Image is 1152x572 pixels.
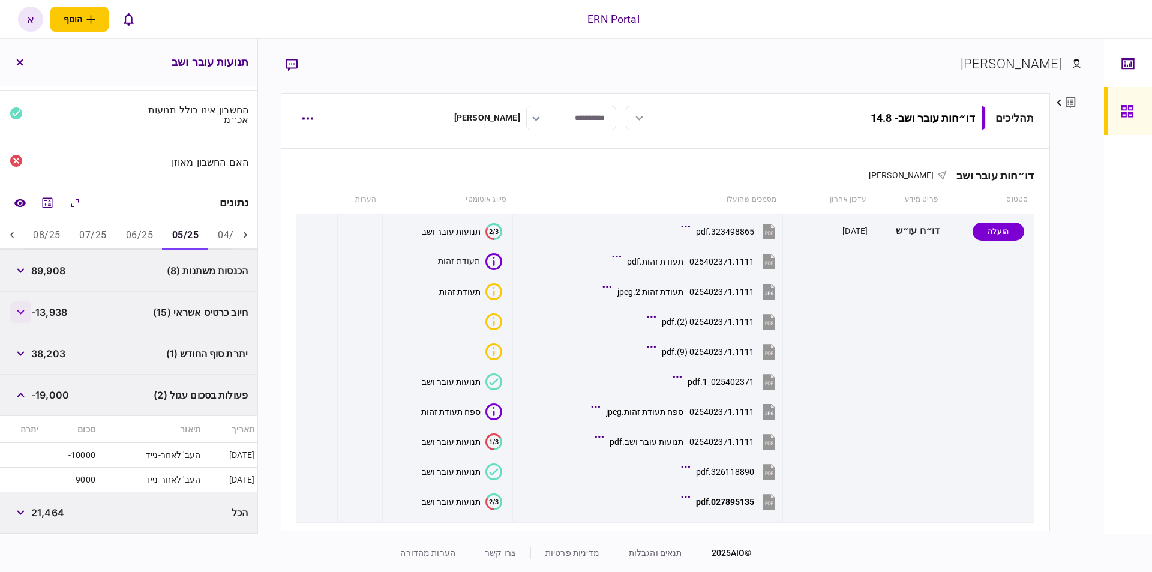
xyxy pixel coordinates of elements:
text: 2/3 [489,227,499,235]
div: 025402371_1.pdf [688,377,754,387]
div: תנועות עובר ושב [422,377,481,387]
span: 38,203 [31,346,65,361]
th: תאריך [203,416,257,443]
div: דו״ח עו״ש [877,218,940,245]
button: 025402371_1.pdf [676,368,778,395]
div: דו״חות עובר ושב [947,169,1034,182]
div: 025402371.1111 (2).pdf [662,317,754,327]
div: איכות לא מספקת [485,343,502,360]
div: דו״חות עובר ושב - 14.8 [871,112,975,124]
div: 025402371.1111 - ספח תעודת זהות.jpeg [606,407,754,417]
div: 025402371.1111 (9).pdf [662,347,754,357]
td: [DATE] [203,468,257,492]
a: תנאים והגבלות [629,548,682,558]
button: 04/25 [208,221,254,250]
div: [DATE] [842,225,868,237]
div: איכות לא מספקת [485,283,502,300]
th: סטטוס [944,186,1034,214]
button: 025402371.1111 - תעודת זהות.pdf [615,248,778,275]
div: תנועות עובר ושב [422,497,481,507]
button: מחשבון [37,192,58,214]
button: א [18,7,43,32]
button: 025402371.1111 - תנועות עובר ושב.pdf [598,428,778,455]
button: 05/25 [163,221,208,250]
div: החשבון אינו כולל תנועות אכ״מ [134,105,249,124]
div: תהליכים [995,110,1034,126]
button: איכות לא מספקתתעודת זהות [439,283,502,300]
td: העב' לאחר-נייד [98,468,203,492]
a: הערות מהדורה [400,548,455,558]
button: 07/25 [70,221,116,250]
button: תנועות עובר ושב [422,463,502,480]
div: © 2025 AIO [697,547,752,559]
div: 025402371.1111 - תנועות עובר ושב.pdf [610,437,754,447]
span: פעולות בסכום עגול (2) [154,388,248,402]
button: 1/3תנועות עובר ושב [422,433,502,450]
button: איכות לא מספקת [481,313,502,330]
button: 06/25 [116,221,163,250]
div: תעודת זהות [439,287,481,297]
span: -19,000 [31,388,69,402]
span: הכנסות משתנות (8) [167,263,248,278]
span: חיוב כרטיס אשראי (15) [153,305,248,319]
div: 025402371.1111 - תעודת זהות 2.jpeg [617,287,754,297]
text: 2/3 [489,498,499,505]
div: תנועות עובר ושב [422,437,481,447]
td: -9000 [41,468,98,492]
button: 2/3תנועות עובר ושב [422,223,502,240]
a: השוואה למסמך [9,192,31,214]
button: 025402371.1111 (9).pdf [650,338,778,365]
th: סיווג אוטומטי [382,186,512,214]
div: תנועות עובר ושב [422,227,481,236]
div: 326118890.pdf [696,467,754,477]
th: הערות [338,186,382,214]
button: 027895135.pdf [684,488,778,515]
button: תנועות עובר ושב [422,373,502,390]
th: מסמכים שהועלו [512,186,782,214]
th: עדכון אחרון [783,186,872,214]
div: הועלה [973,223,1024,241]
button: דו״חות עובר ושב- 14.8 [626,106,986,130]
td: -10000 [41,443,98,468]
button: ספח תעודת זהות [421,403,502,420]
span: 89,908 [31,263,65,278]
button: 025402371.1111 (2).pdf [650,308,778,335]
div: 323498865.pdf [696,227,754,236]
h3: תנועות עובר ושב [172,57,248,68]
div: האם החשבון מאוזן [134,157,249,167]
button: פתח רשימת התראות [116,7,141,32]
div: נתונים [220,197,248,209]
div: איכות לא מספקת [485,313,502,330]
button: 08/25 [23,221,70,250]
td: העב' לאחר-נייד [98,443,203,468]
button: הרחב\כווץ הכל [64,192,86,214]
div: [PERSON_NAME] [454,112,520,124]
button: 326118890.pdf [684,458,778,485]
button: 323498865.pdf [684,218,778,245]
button: 025402371.1111 - ספח תעודת זהות.jpeg [594,398,778,425]
span: הכל [232,505,248,520]
span: יתרת סוף החודש (1) [166,346,248,361]
div: 025402371.1111 - תעודת זהות.pdf [627,257,754,266]
span: -13,938 [31,305,67,319]
text: 1/3 [489,438,499,445]
div: תעודת זהות [438,255,481,267]
div: ERN Portal [587,11,639,27]
button: איכות לא מספקת [481,343,502,360]
div: [PERSON_NAME] [961,54,1062,74]
td: [DATE] [203,443,257,468]
button: 025402371.1111 - תעודת זהות 2.jpeg [605,278,778,305]
div: 027895135.pdf [696,497,754,507]
th: סכום [41,416,98,443]
div: ספח תעודת זהות [421,407,481,417]
span: [PERSON_NAME] [869,170,934,180]
th: פריט מידע [872,186,944,214]
a: צרו קשר [485,548,516,558]
button: 2/3תנועות עובר ושב [422,493,502,510]
span: 21,464 [31,505,64,520]
div: תנועות עובר ושב [422,467,481,477]
button: פתח תפריט להוספת לקוח [50,7,109,32]
a: מדיניות פרטיות [545,548,599,558]
th: תיאור [98,416,203,443]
